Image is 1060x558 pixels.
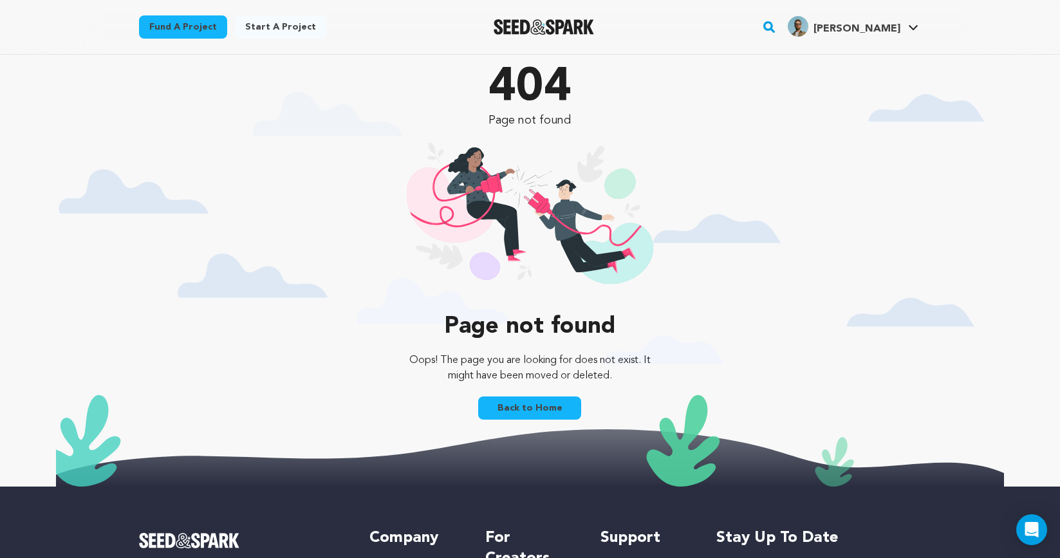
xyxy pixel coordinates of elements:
[235,15,326,39] a: Start a project
[400,65,660,111] p: 404
[788,16,900,37] div: Tyler O.'s Profile
[400,314,660,340] p: Page not found
[716,528,922,548] h5: Stay up to date
[814,24,900,34] span: [PERSON_NAME]
[1016,514,1047,545] div: Open Intercom Messenger
[139,533,344,548] a: Seed&Spark Homepage
[788,16,808,37] img: 352d793b21321a02.png
[139,533,240,548] img: Seed&Spark Logo
[407,142,653,301] img: 404 illustration
[494,19,595,35] a: Seed&Spark Homepage
[400,353,660,384] p: Oops! The page you are looking for does not exist. It might have been moved or deleted.
[139,15,227,39] a: Fund a project
[785,14,921,37] a: Tyler O.'s Profile
[369,528,459,548] h5: Company
[478,396,581,420] a: Back to Home
[600,528,690,548] h5: Support
[494,19,595,35] img: Seed&Spark Logo Dark Mode
[400,111,660,129] p: Page not found
[785,14,921,41] span: Tyler O.'s Profile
